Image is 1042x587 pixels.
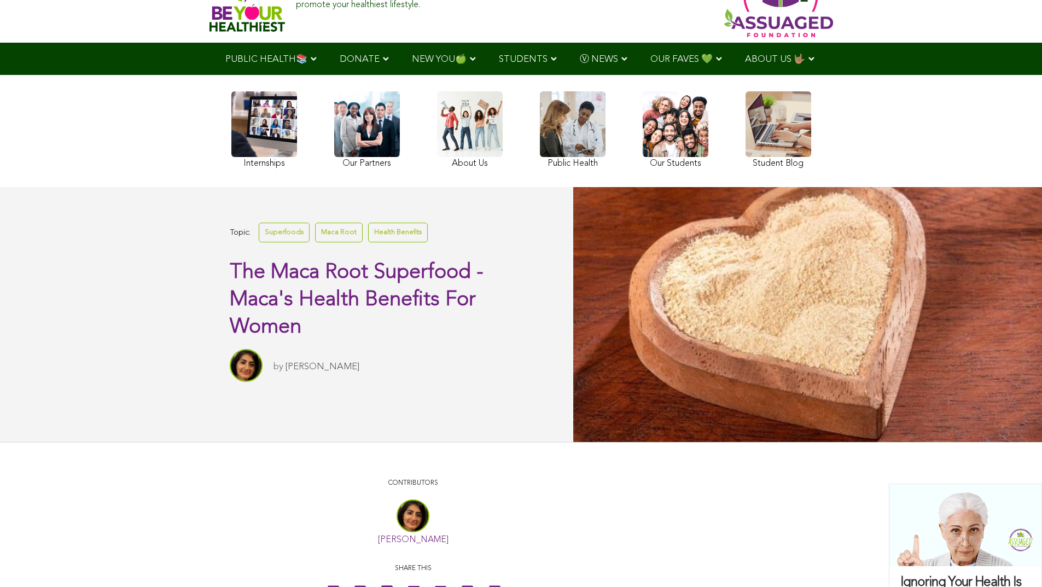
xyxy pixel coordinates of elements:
[499,55,548,64] span: STUDENTS
[273,362,283,371] span: by
[230,349,263,382] img: Sitara Darvish
[378,536,449,544] a: [PERSON_NAME]
[259,223,310,242] a: Superfoods
[286,362,359,371] a: [PERSON_NAME]
[987,534,1042,587] iframe: Chat Widget
[580,55,618,64] span: Ⓥ NEWS
[650,55,713,64] span: OUR FAVES 💚
[235,563,591,574] p: Share this
[235,478,591,489] p: CONTRIBUTORS
[412,55,467,64] span: NEW YOU🍏
[230,225,251,240] span: Topic:
[225,55,307,64] span: PUBLIC HEALTH📚
[368,223,428,242] a: Health Benefits
[340,55,380,64] span: DONATE
[209,43,833,75] div: Navigation Menu
[230,262,484,338] span: The Maca Root Superfood - Maca's Health Benefits For Women
[315,223,363,242] a: Maca Root
[745,55,805,64] span: ABOUT US 🤟🏽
